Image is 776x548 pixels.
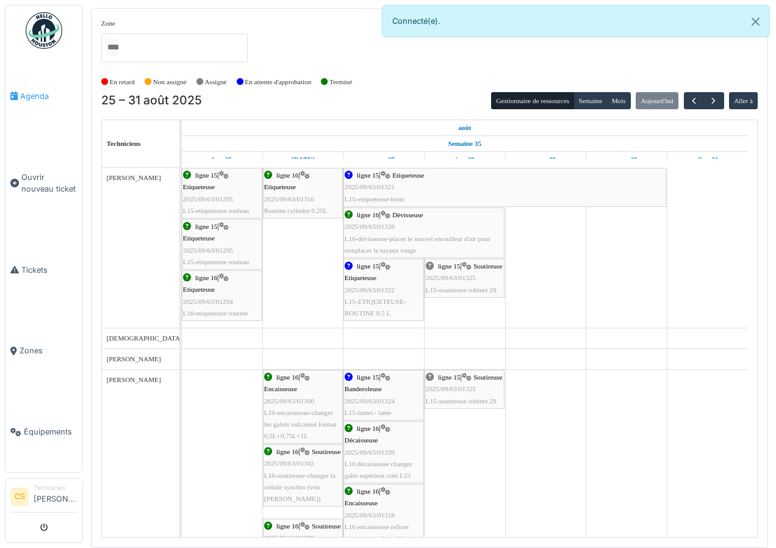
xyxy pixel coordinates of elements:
[452,152,478,167] a: 28 août 2025
[20,90,77,102] span: Agenda
[357,425,379,432] span: ligne 16
[357,488,379,495] span: ligne 16
[264,385,297,392] span: Encaisseuse
[20,345,77,356] span: Zones
[345,235,490,254] span: L16-dévisseuse-placer le nouvel enroulleur d'air pour remplacer le tuyaux rouge
[613,152,641,167] a: 30 août 2025
[533,152,559,167] a: 29 août 2025
[183,309,248,317] span: L16-etiqueteuse routine
[183,247,233,254] span: 2025/09/63/01295
[345,223,395,230] span: 2025/09/63/01326
[329,77,352,87] label: Terminé
[5,56,82,137] a: Agenda
[357,373,379,381] span: ligne 15
[209,152,235,167] a: 25 août 2025
[357,211,379,218] span: ligne 16
[694,152,721,167] a: 31 août 2025
[606,92,631,109] button: Mois
[264,460,314,467] span: 2025/09/63/01302
[345,183,395,190] span: 2025/09/63/01321
[382,5,770,37] div: Connecté(e).
[264,372,342,442] div: |
[183,286,215,293] span: Etiqueteuse
[426,385,476,392] span: 2025/09/63/01325
[195,223,217,230] span: ligne 15
[10,483,77,513] a: CS Technicien[PERSON_NAME]
[5,137,82,229] a: Ouvrir nouveau ticket
[345,298,406,317] span: L15-ETIQUETEUSE-ROUTINE 0.5 L
[205,77,227,87] label: Assigné
[264,170,342,217] div: |
[183,195,233,203] span: 2025/09/63/01295
[107,334,237,342] span: [DEMOGRAPHIC_DATA][PERSON_NAME]
[426,274,476,281] span: 2025/09/63/01325
[345,170,665,205] div: |
[34,483,77,510] li: [PERSON_NAME]
[21,171,77,195] span: Ouvrir nouveau ticket
[312,522,340,530] span: Soutireuse
[264,446,342,505] div: |
[345,409,392,416] span: L15-lantec- lame
[345,195,404,203] span: L15-etiqueteuse-hotte
[573,92,607,109] button: Semaine
[345,511,395,519] span: 2025/09/63/01318
[729,92,758,109] button: Aller à
[742,5,769,38] button: Close
[183,234,215,242] span: Etiqueteuse
[392,211,423,218] span: Dévisseuse
[183,207,249,214] span: L15-etiqueteuse rouleau
[5,311,82,392] a: Zones
[357,262,379,270] span: ligne 15
[245,77,311,87] label: En attente d'approbation
[153,77,187,87] label: Non assigné
[345,209,503,256] div: |
[345,423,423,481] div: |
[183,170,261,217] div: |
[345,261,423,319] div: |
[345,286,395,294] span: 2025/09/63/01322
[264,397,314,405] span: 2025/09/63/01300
[345,449,395,456] span: 2025/09/63/01320
[34,483,77,492] div: Technicien
[107,355,161,362] span: [PERSON_NAME]
[264,195,314,203] span: 2025/09/63/01316
[264,534,314,541] span: 2025/09/63/01299
[345,436,378,444] span: Décaisseuse
[357,171,379,179] span: ligne 15
[345,499,378,507] span: Encaisseuse
[195,171,217,179] span: ligne 15
[183,298,233,305] span: 2025/09/63/01294
[345,385,382,392] span: Banderoleuse
[264,409,337,439] span: L16-encaisseuse-changer les galets vulcanisé format 0,5L+0,75L+1L
[264,472,336,502] span: L16-soutireuse-changer la cellule synchro (voir [PERSON_NAME])
[276,171,298,179] span: ligne 16
[26,12,62,49] img: Badge_color-CXgf-gQk.svg
[445,136,484,151] a: Semaine 35
[636,92,678,109] button: Aujourd'hui
[473,373,502,381] span: Soutireuse
[289,152,318,167] a: 26 août 2025
[438,262,460,270] span: ligne 15
[264,207,328,214] span: Routine cylindre 0.25L
[107,174,161,181] span: [PERSON_NAME]
[703,92,724,110] button: Suivant
[107,140,141,147] span: Techniciens
[426,397,497,405] span: L15-soutireuse robinet 29
[183,272,261,319] div: |
[276,522,298,530] span: ligne 16
[183,183,215,190] span: Etiqueteuse
[438,373,460,381] span: ligne 15
[107,376,161,383] span: [PERSON_NAME]
[491,92,574,109] button: Gestionnaire de ressources
[276,373,298,381] span: ligne 16
[455,120,474,135] a: 25 août 2025
[183,221,261,268] div: |
[5,391,82,472] a: Équipements
[10,488,29,506] li: CS
[21,264,77,276] span: Tickets
[473,262,502,270] span: Soutireuse
[195,274,217,281] span: ligne 16
[684,92,704,110] button: Précédent
[345,372,423,419] div: |
[101,93,202,108] h2: 25 – 31 août 2025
